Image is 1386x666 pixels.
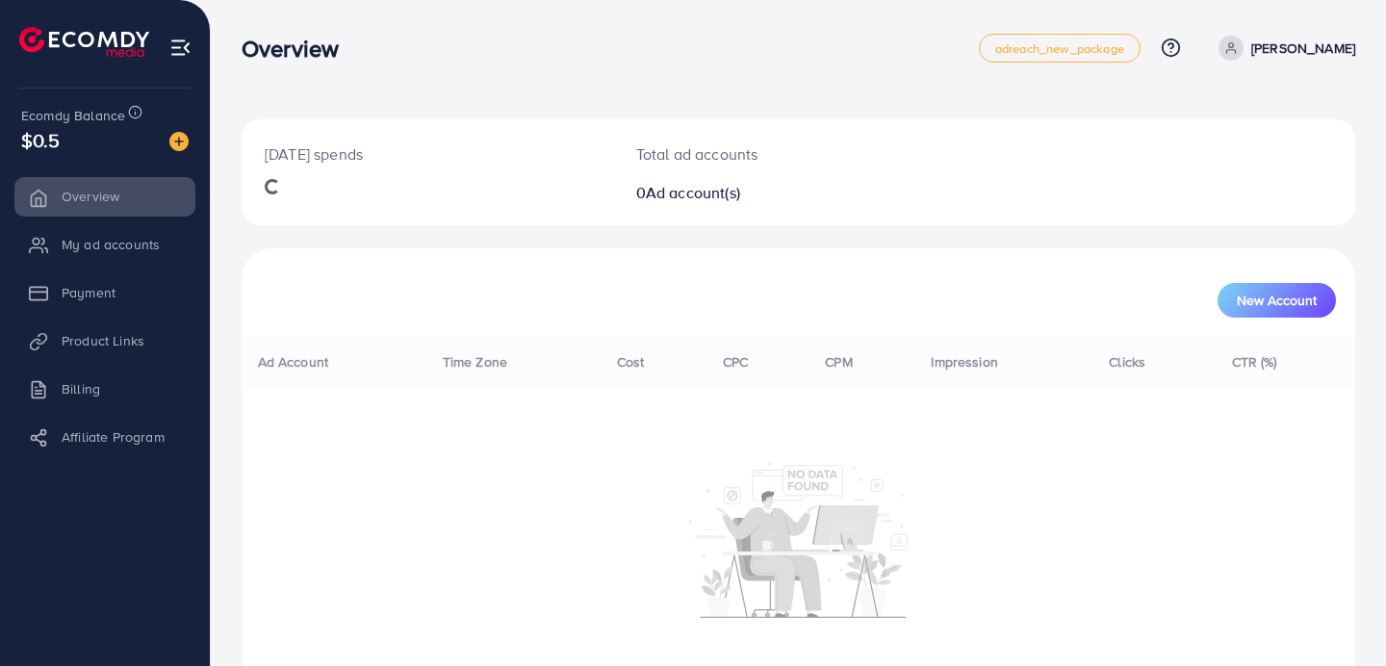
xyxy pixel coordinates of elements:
[169,37,192,59] img: menu
[169,132,189,151] img: image
[265,142,590,166] p: [DATE] spends
[636,142,868,166] p: Total ad accounts
[1211,36,1355,61] a: [PERSON_NAME]
[1251,37,1355,60] p: [PERSON_NAME]
[19,27,149,57] img: logo
[636,184,868,202] h2: 0
[646,182,740,203] span: Ad account(s)
[995,42,1124,55] span: adreach_new_package
[21,106,125,125] span: Ecomdy Balance
[1237,294,1317,307] span: New Account
[242,35,354,63] h3: Overview
[979,34,1141,63] a: adreach_new_package
[1218,283,1336,318] button: New Account
[21,126,61,154] span: $0.5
